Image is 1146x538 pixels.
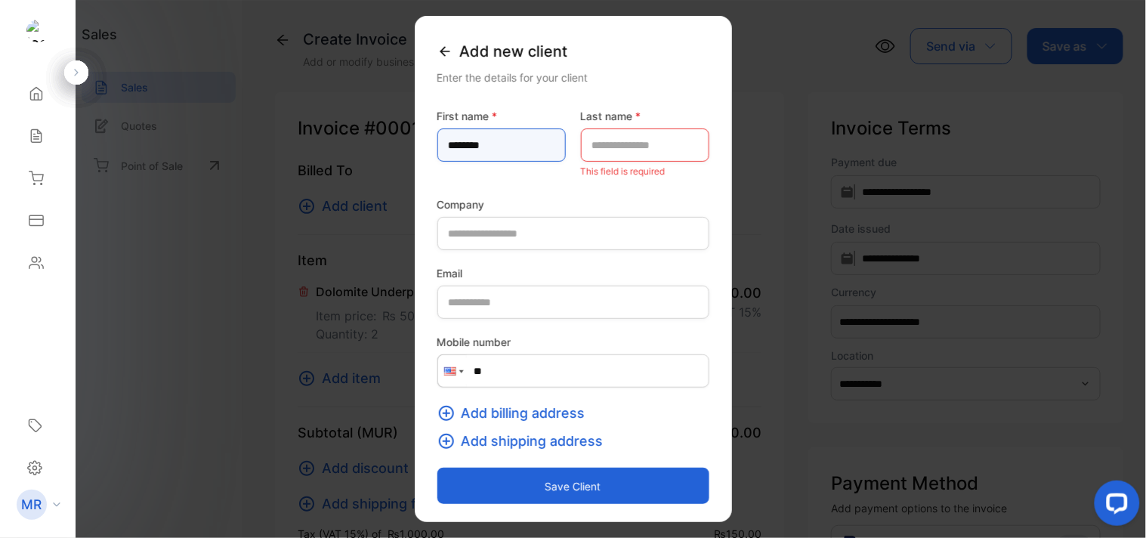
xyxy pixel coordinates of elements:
[581,108,709,124] label: Last name
[462,403,585,423] span: Add billing address
[1083,475,1146,538] iframe: LiveChat chat widget
[581,162,709,181] p: This field is required
[437,334,709,350] label: Mobile number
[437,468,709,504] button: Save client
[437,108,566,124] label: First name
[437,265,709,281] label: Email
[437,403,595,423] button: Add billing address
[22,495,42,515] p: MR
[437,196,709,212] label: Company
[437,70,709,85] div: Enter the details for your client
[460,40,568,63] span: Add new client
[437,431,613,451] button: Add shipping address
[462,431,604,451] span: Add shipping address
[26,20,49,42] img: logo
[438,355,467,387] div: United States: + 1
